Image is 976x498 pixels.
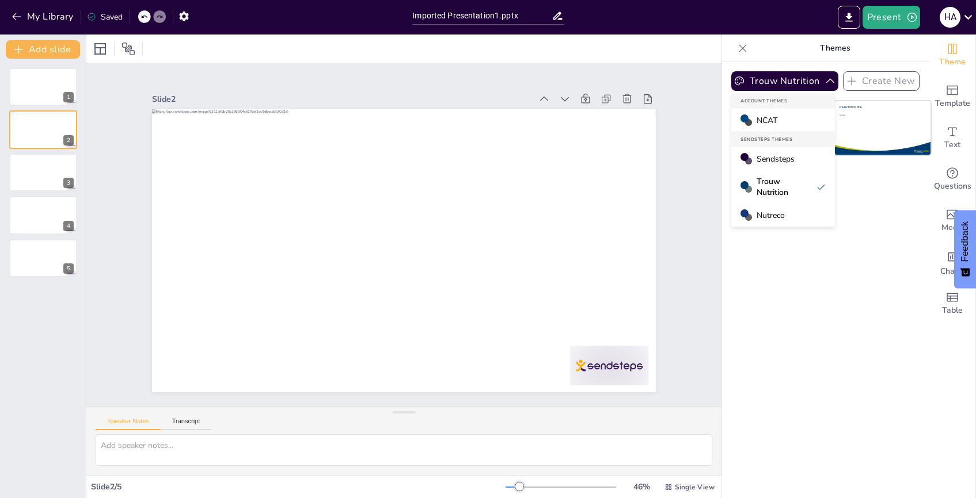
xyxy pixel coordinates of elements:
div: 1 [63,92,74,102]
div: Subtitle [840,114,918,117]
button: Delete Slide [60,243,74,256]
div: Account Themes [731,93,835,109]
div: https://cdn.sendsteps.com/images/logo/sendsteps_logo_white.pnghttps://cdn.sendsteps.com/images/lo... [9,154,77,191]
button: My Library [9,7,78,26]
div: Slide 2 / 5 [91,481,506,492]
div: H A [940,7,960,28]
div: Change the overall theme [929,35,975,76]
span: Template [935,97,970,110]
div: Slide 2 [167,68,545,118]
button: Add slide [6,40,80,59]
button: H A [940,6,960,29]
button: Duplicate Slide [44,200,58,213]
div: Saved [87,12,123,22]
div: 2 [63,135,74,145]
div: Add images, graphics, shapes or video [929,200,975,242]
button: Present [863,6,920,29]
button: Delete Slide [60,157,74,171]
span: Position [121,42,135,56]
div: 3 [63,178,74,188]
span: Single View [675,482,715,492]
div: Add a table [929,283,975,324]
span: NCAT [757,115,777,126]
button: Duplicate Slide [44,157,58,171]
div: Presentation Title [840,105,918,109]
div: 46 % [628,481,655,492]
span: Charts [940,265,964,278]
button: Trouw Nutrition [731,71,838,91]
span: Media [941,221,964,234]
span: Questions [934,180,971,193]
div: Add text boxes [929,117,975,159]
div: https://cdn.sendsteps.com/images/logo/sendsteps_logo_white.pnghttps://cdn.sendsteps.com/images/lo... [9,239,77,277]
div: https://cdn.sendsteps.com/images/logo/sendsteps_logo_white.pnghttps://cdn.sendsteps.com/images/lo... [9,68,77,106]
span: Feedback [960,221,970,262]
div: 4 [63,221,74,231]
div: Add ready made slides [929,76,975,117]
button: Speaker Notes [96,417,161,430]
span: Table [942,304,963,317]
button: Delete Slide [60,200,74,213]
div: 5 [63,263,74,274]
input: Insert title [412,7,552,24]
p: Themes [752,35,918,62]
button: Feedback - Show survey [954,210,976,288]
div: Add charts and graphs [929,242,975,283]
div: https://cdn.sendsteps.com/images/logo/sendsteps_logo_white.pnghttps://cdn.sendsteps.com/images/lo... [9,196,77,234]
button: Export to PowerPoint [838,6,860,29]
button: Delete Slide [60,71,74,85]
div: https://cdn.sendsteps.com/images/logo/sendsteps_logo_white.pnghttps://cdn.sendsteps.com/images/lo... [9,110,77,148]
div: Get real-time input from your audience [929,159,975,200]
span: Trouw Nutrition [757,176,826,198]
button: Create New [843,71,920,91]
button: Duplicate Slide [44,71,58,85]
span: Sendsteps [757,154,795,164]
span: Text [944,139,960,151]
button: Duplicate Slide [44,243,58,256]
span: Theme [939,56,966,68]
div: Layout [91,40,109,58]
button: Delete Slide [60,114,74,128]
div: Sendsteps Themes [731,132,835,147]
button: Duplicate Slide [44,114,58,128]
button: Transcript [161,417,212,430]
span: Nutreco [757,210,785,221]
